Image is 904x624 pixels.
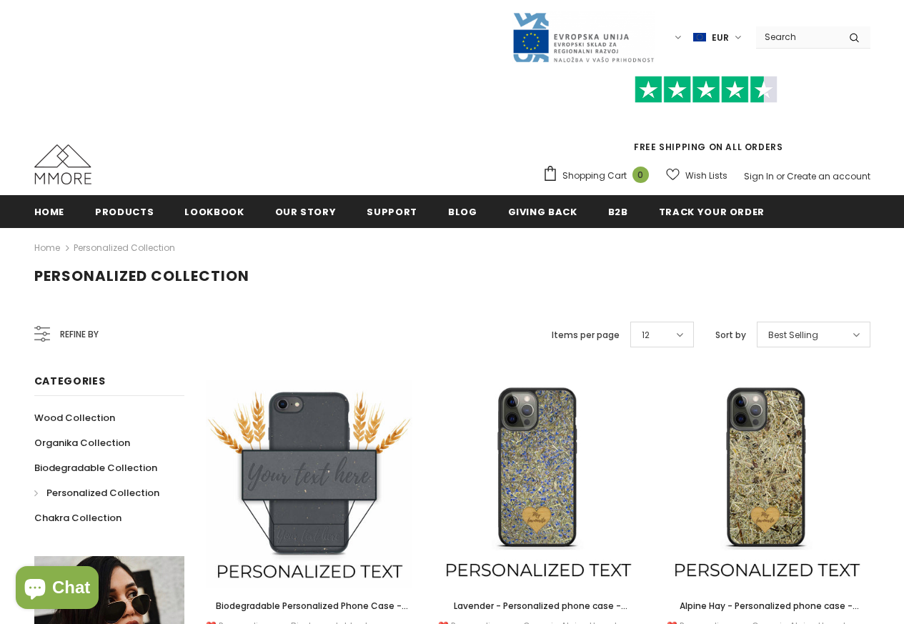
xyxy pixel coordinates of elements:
label: Items per page [552,328,620,342]
a: Javni Razpis [512,31,655,43]
iframe: Customer reviews powered by Trustpilot [542,103,870,140]
img: MMORE Cases [34,144,91,184]
span: Wish Lists [685,169,727,183]
a: Shopping Cart 0 [542,165,656,187]
a: Chakra Collection [34,505,121,530]
a: Organika Collection [34,430,130,455]
a: B2B [608,195,628,227]
img: Trust Pilot Stars [635,76,778,104]
span: Categories [34,374,106,388]
span: Best Selling [768,328,818,342]
inbox-online-store-chat: Shopify online store chat [11,566,103,613]
span: or [776,170,785,182]
span: Products [95,205,154,219]
span: Lookbook [184,205,244,219]
span: Chakra Collection [34,511,121,525]
span: Refine by [60,327,99,342]
span: Personalized Collection [34,266,249,286]
a: Biodegradable Collection [34,455,157,480]
span: Shopping Cart [562,169,627,183]
a: Blog [448,195,477,227]
span: Blog [448,205,477,219]
span: support [367,205,417,219]
span: EUR [712,31,729,45]
span: Organika Collection [34,436,130,450]
span: Wood Collection [34,411,115,425]
a: Lookbook [184,195,244,227]
label: Sort by [715,328,746,342]
span: Our Story [275,205,337,219]
a: Our Story [275,195,337,227]
a: Personalized Collection [34,480,159,505]
span: Track your order [659,205,765,219]
a: Wish Lists [666,163,727,188]
span: Biodegradable Collection [34,461,157,475]
a: Sign In [744,170,774,182]
a: Products [95,195,154,227]
a: Home [34,195,65,227]
a: Alpine Hay - Personalized phone case - Personalized gift [663,598,870,614]
input: Search Site [756,26,838,47]
span: 0 [632,167,649,183]
a: Wood Collection [34,405,115,430]
a: Home [34,239,60,257]
a: Biodegradable Personalized Phone Case - Black [206,598,413,614]
span: 12 [642,328,650,342]
a: support [367,195,417,227]
a: Personalized Collection [74,242,175,254]
span: Personalized Collection [46,486,159,500]
span: FREE SHIPPING ON ALL ORDERS [542,82,870,153]
a: Giving back [508,195,577,227]
img: Javni Razpis [512,11,655,64]
a: Track your order [659,195,765,227]
a: Create an account [787,170,870,182]
span: Home [34,205,65,219]
span: Giving back [508,205,577,219]
a: Lavender - Personalized phone case - Personalized gift [434,598,642,614]
span: B2B [608,205,628,219]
